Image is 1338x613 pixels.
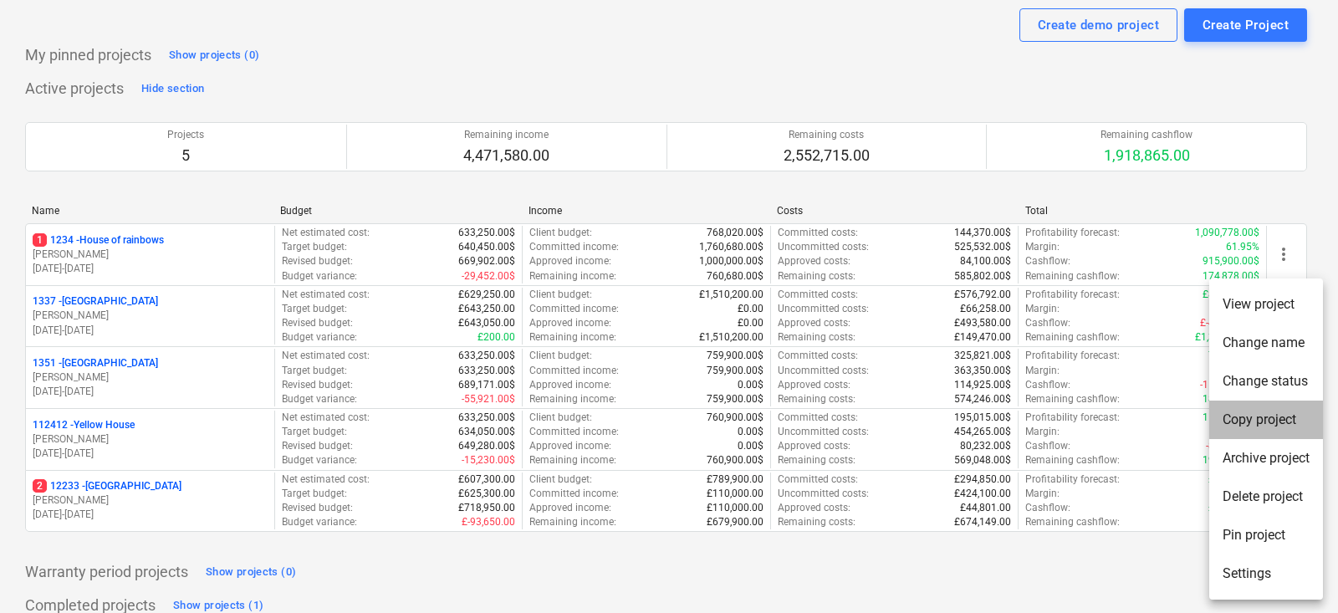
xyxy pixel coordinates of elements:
li: Change status [1209,362,1323,401]
iframe: Chat Widget [1254,533,1338,613]
li: Change name [1209,324,1323,362]
li: Archive project [1209,439,1323,478]
li: View project [1209,285,1323,324]
li: Copy project [1209,401,1323,439]
li: Delete project [1209,478,1323,516]
li: Pin project [1209,516,1323,554]
li: Settings [1209,554,1323,593]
